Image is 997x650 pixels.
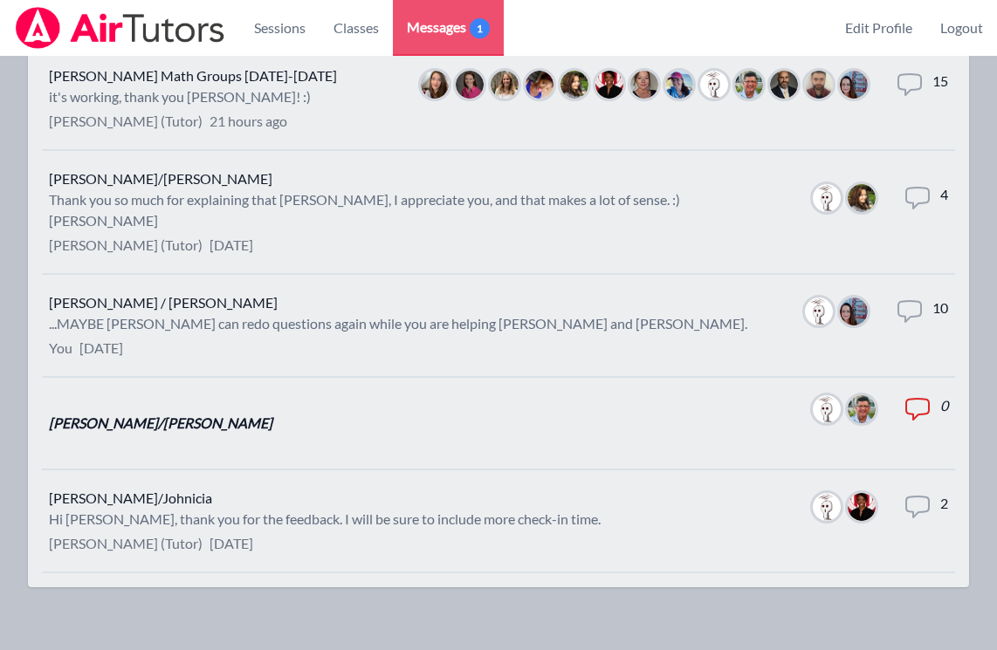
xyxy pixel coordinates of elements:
[940,184,948,240] dd: 4
[595,71,623,99] img: Johnicia Haynes
[813,493,841,521] img: Joyce Law
[49,235,203,256] p: [PERSON_NAME] (Tutor)
[49,111,203,132] p: [PERSON_NAME] (Tutor)
[210,533,253,554] p: [DATE]
[49,67,337,84] a: [PERSON_NAME] Math Groups [DATE]-[DATE]
[805,298,833,325] img: Joyce Law
[848,395,876,423] img: Jorge Calderon
[700,71,728,99] img: Joyce Law
[932,71,948,127] dd: 15
[49,313,747,334] div: ...MAYBE [PERSON_NAME] can redo questions again while you are helping [PERSON_NAME] and [PERSON_N...
[407,17,490,38] span: Messages
[49,294,278,311] a: [PERSON_NAME] / [PERSON_NAME]
[940,395,948,451] dd: 0
[49,86,337,107] div: it's working, thank you [PERSON_NAME]! :)
[491,71,519,99] img: Sandra Davis
[848,493,876,521] img: Johnicia Haynes
[840,71,868,99] img: Leah Hoff
[840,298,868,325] img: Leah Hoff
[470,18,490,38] span: 1
[932,298,948,353] dd: 10
[526,71,554,99] img: Alexis Asiama
[813,184,841,212] img: Joyce Law
[14,7,226,49] img: Airtutors Logo
[210,235,253,256] p: [DATE]
[49,509,601,530] div: Hi [PERSON_NAME], thank you for the feedback. I will be sure to include more check-in time.
[940,493,948,549] dd: 2
[560,71,588,99] img: Diana Carle
[813,395,841,423] img: Joyce Law
[210,111,287,132] p: 21 hours ago
[805,71,833,99] img: Diaa Walweel
[49,189,785,231] div: Thank you so much for explaining that [PERSON_NAME], I appreciate you, and that makes a lot of se...
[49,489,212,506] a: [PERSON_NAME]/Johnicia
[665,71,693,99] img: Megan Nepshinsky
[421,71,449,99] img: Sarah Benzinger
[49,414,272,431] a: [PERSON_NAME]/[PERSON_NAME]
[456,71,484,99] img: Rebecca Miller
[79,338,123,359] p: [DATE]
[770,71,798,99] img: Bernard Estephan
[630,71,658,99] img: Michelle Dalton
[49,338,72,359] p: You
[49,533,203,554] p: [PERSON_NAME] (Tutor)
[735,71,763,99] img: Jorge Calderon
[848,184,876,212] img: Diana Carle
[49,170,272,187] a: [PERSON_NAME]/[PERSON_NAME]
